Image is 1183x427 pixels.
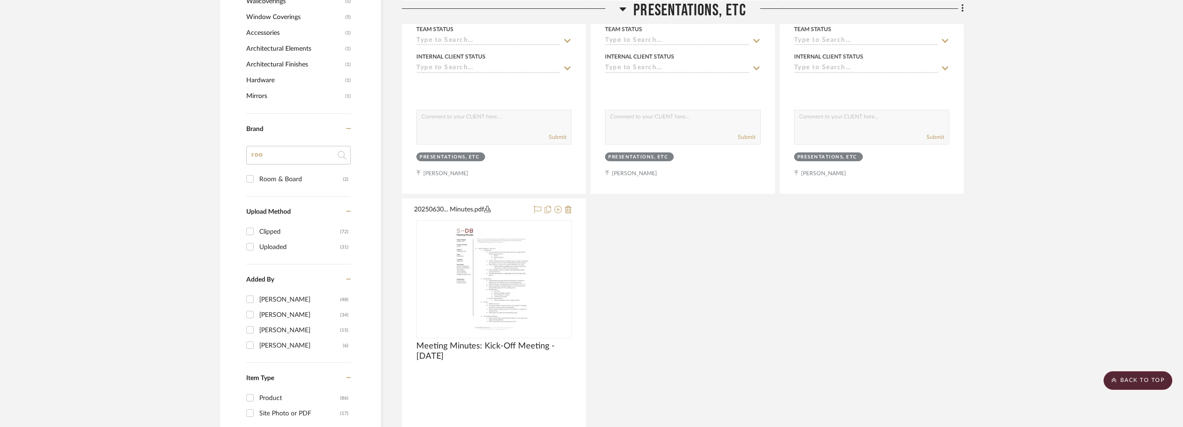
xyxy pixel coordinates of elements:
[416,37,560,46] input: Type to Search…
[608,154,668,161] div: PRESENTATIONS, ETC
[794,25,831,33] div: Team Status
[340,224,348,239] div: (72)
[340,292,348,307] div: (48)
[420,154,480,161] div: PRESENTATIONS, ETC
[416,64,560,73] input: Type to Search…
[246,72,343,88] span: Hardware
[259,338,343,353] div: [PERSON_NAME]
[605,64,749,73] input: Type to Search…
[414,204,528,216] button: 20250630... Minutes.pdf
[449,221,539,337] img: Meeting Minutes: Kick-Off Meeting - 06.30.2025
[246,209,291,215] span: Upload Method
[259,406,340,421] div: Site Photo or PDF
[340,406,348,421] div: (17)
[345,26,351,40] span: (1)
[259,172,343,187] div: Room & Board
[1104,371,1172,390] scroll-to-top-button: BACK TO TOP
[605,37,749,46] input: Type to Search…
[345,73,351,88] span: (1)
[259,391,340,406] div: Product
[738,133,756,141] button: Submit
[340,391,348,406] div: (86)
[927,133,944,141] button: Submit
[794,53,863,61] div: Internal Client Status
[416,25,453,33] div: Team Status
[345,41,351,56] span: (1)
[345,57,351,72] span: (1)
[343,172,348,187] div: (2)
[794,37,938,46] input: Type to Search…
[246,276,274,283] span: Added By
[259,240,340,255] div: Uploaded
[259,308,340,322] div: [PERSON_NAME]
[246,9,343,25] span: Window Coverings
[246,25,343,41] span: Accessories
[259,224,340,239] div: Clipped
[340,308,348,322] div: (34)
[246,88,343,104] span: Mirrors
[794,64,938,73] input: Type to Search…
[605,53,674,61] div: Internal Client Status
[246,41,343,57] span: Architectural Elements
[259,323,340,338] div: [PERSON_NAME]
[345,89,351,104] span: (1)
[416,53,486,61] div: Internal Client Status
[246,57,343,72] span: Architectural Finishes
[340,323,348,338] div: (15)
[345,10,351,25] span: (5)
[797,154,857,161] div: PRESENTATIONS, ETC
[246,126,263,132] span: Brand
[259,292,340,307] div: [PERSON_NAME]
[340,240,348,255] div: (31)
[549,133,566,141] button: Submit
[605,25,642,33] div: Team Status
[416,341,572,361] span: Meeting Minutes: Kick-Off Meeting - [DATE]
[246,375,274,381] span: Item Type
[343,338,348,353] div: (6)
[246,146,351,164] input: Search Brands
